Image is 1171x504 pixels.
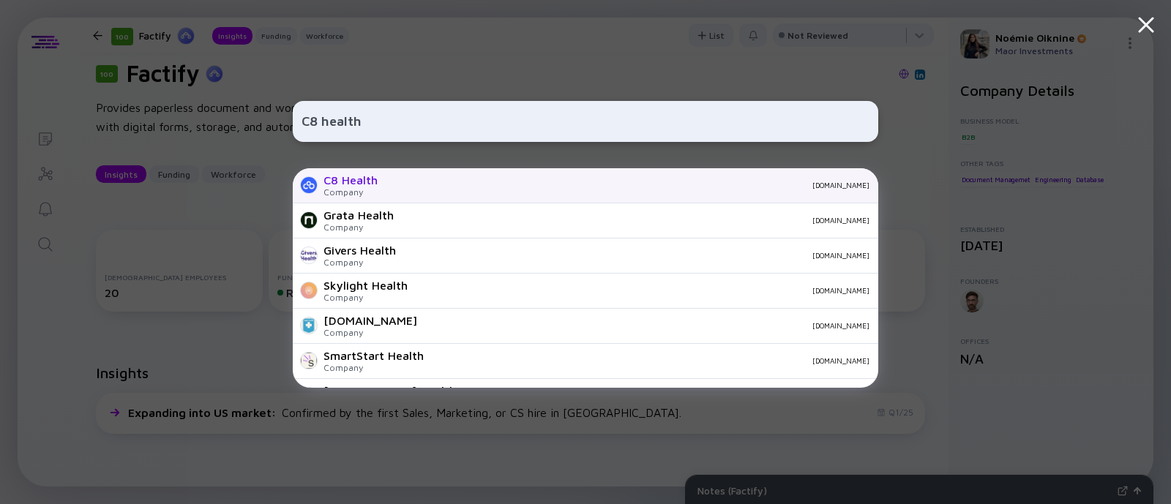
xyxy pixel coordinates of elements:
[323,292,408,303] div: Company
[323,257,396,268] div: Company
[323,208,394,222] div: Grata Health
[302,108,869,135] input: Search Company or Investor...
[323,173,378,187] div: C8 Health
[429,321,869,330] div: [DOMAIN_NAME]
[323,222,394,233] div: Company
[408,251,869,260] div: [DOMAIN_NAME]
[419,286,869,295] div: [DOMAIN_NAME]
[323,384,456,397] div: [PERSON_NAME] Health
[389,181,869,189] div: [DOMAIN_NAME]
[323,314,417,327] div: [DOMAIN_NAME]
[323,362,424,373] div: Company
[323,279,408,292] div: Skylight Health
[405,216,869,225] div: [DOMAIN_NAME]
[323,244,396,257] div: Givers Health
[323,349,424,362] div: SmartStart Health
[323,327,417,338] div: Company
[435,356,869,365] div: [DOMAIN_NAME]
[323,187,378,198] div: Company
